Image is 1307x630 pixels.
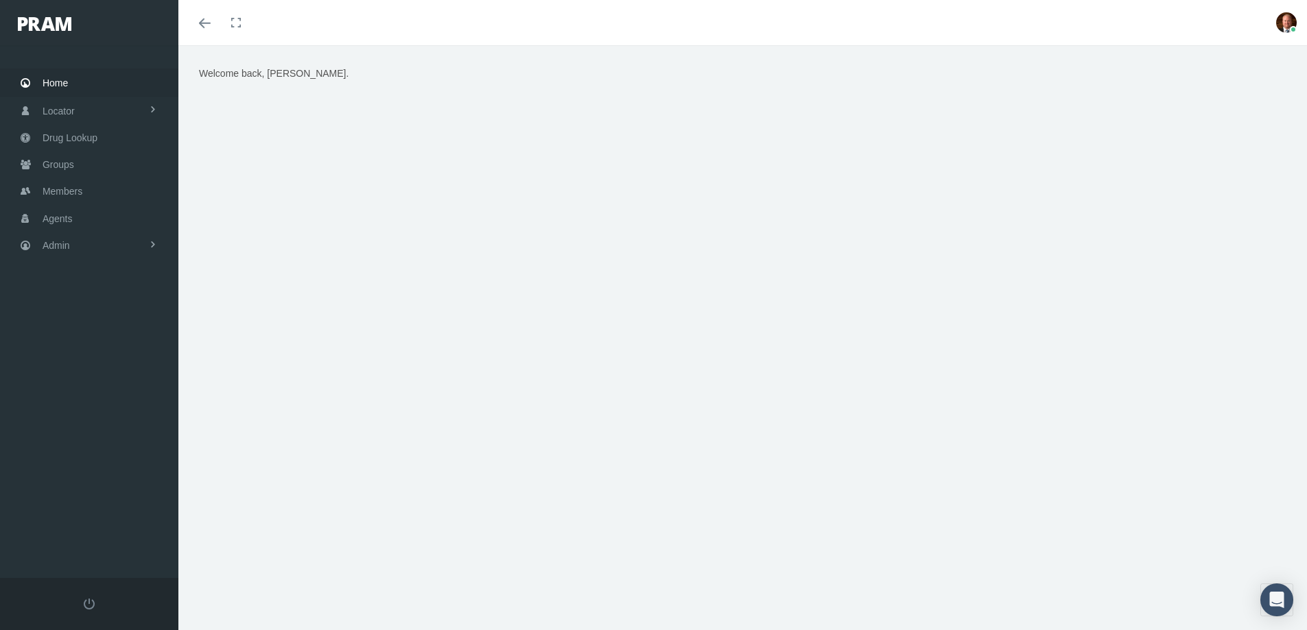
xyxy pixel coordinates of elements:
[1260,583,1293,616] div: Open Intercom Messenger
[1276,12,1297,33] img: S_Profile_Picture_693.jpg
[43,125,97,151] span: Drug Lookup
[199,68,349,79] span: Welcome back, [PERSON_NAME].
[43,232,70,258] span: Admin
[43,70,68,96] span: Home
[43,178,82,204] span: Members
[43,206,73,232] span: Agents
[18,17,71,31] img: PRAM_20_x_78.png
[43,152,74,178] span: Groups
[43,98,75,124] span: Locator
